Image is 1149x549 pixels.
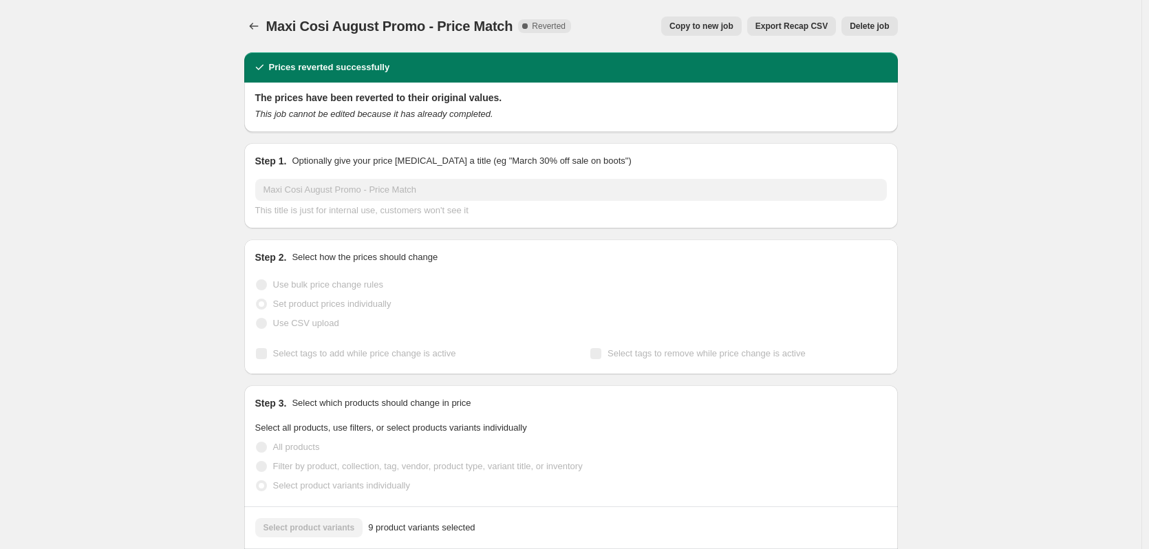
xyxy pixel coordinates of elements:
span: 9 product variants selected [368,521,475,535]
button: Copy to new job [661,17,742,36]
input: 30% off holiday sale [255,179,887,201]
span: Delete job [850,21,889,32]
button: Export Recap CSV [747,17,836,36]
p: Select how the prices should change [292,250,438,264]
span: Export Recap CSV [755,21,828,32]
h2: Step 2. [255,250,287,264]
span: Use bulk price change rules [273,279,383,290]
span: Select all products, use filters, or select products variants individually [255,422,527,433]
button: Delete job [841,17,897,36]
span: Filter by product, collection, tag, vendor, product type, variant title, or inventory [273,461,583,471]
span: Set product prices individually [273,299,391,309]
h2: Step 3. [255,396,287,410]
span: This title is just for internal use, customers won't see it [255,205,469,215]
span: All products [273,442,320,452]
span: Maxi Cosi August Promo - Price Match [266,19,513,34]
h2: Prices reverted successfully [269,61,390,74]
p: Select which products should change in price [292,396,471,410]
i: This job cannot be edited because it has already completed. [255,109,493,119]
h2: The prices have been reverted to their original values. [255,91,887,105]
span: Reverted [532,21,566,32]
p: Optionally give your price [MEDICAL_DATA] a title (eg "March 30% off sale on boots") [292,154,631,168]
button: Price change jobs [244,17,264,36]
span: Select tags to remove while price change is active [608,348,806,358]
span: Select product variants individually [273,480,410,491]
h2: Step 1. [255,154,287,168]
span: Copy to new job [669,21,733,32]
span: Select tags to add while price change is active [273,348,456,358]
span: Use CSV upload [273,318,339,328]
